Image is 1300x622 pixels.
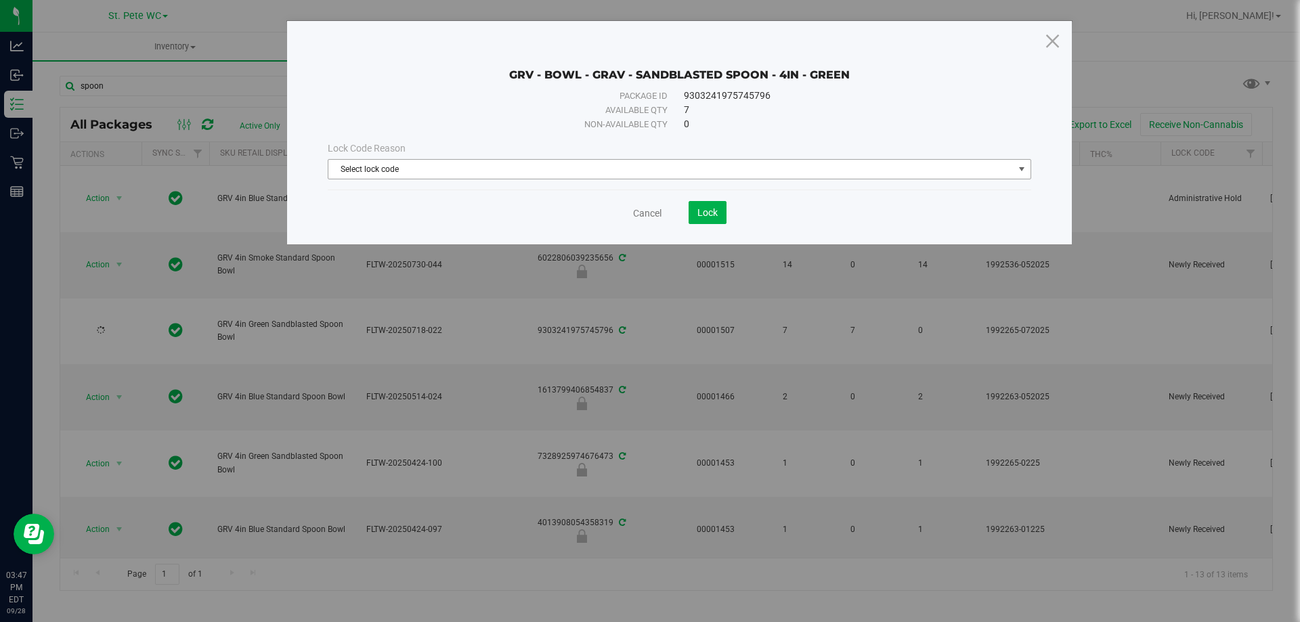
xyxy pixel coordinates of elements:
div: 9303241975745796 [684,89,1001,103]
span: Lock [697,207,718,218]
div: 0 [684,117,1001,131]
button: Lock [689,201,727,224]
div: 7 [684,103,1001,117]
a: Cancel [633,206,662,220]
div: Available qty [358,104,668,117]
div: Non-available qty [358,118,668,131]
iframe: Resource center [14,514,54,554]
span: select [1014,160,1031,179]
div: GRV - BOWL - GRAV - SANDBLASTED SPOON - 4IN - GREEN [328,48,1031,82]
span: Lock Code Reason [328,143,406,154]
span: Select lock code [328,160,1014,179]
div: Package ID [358,89,668,103]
